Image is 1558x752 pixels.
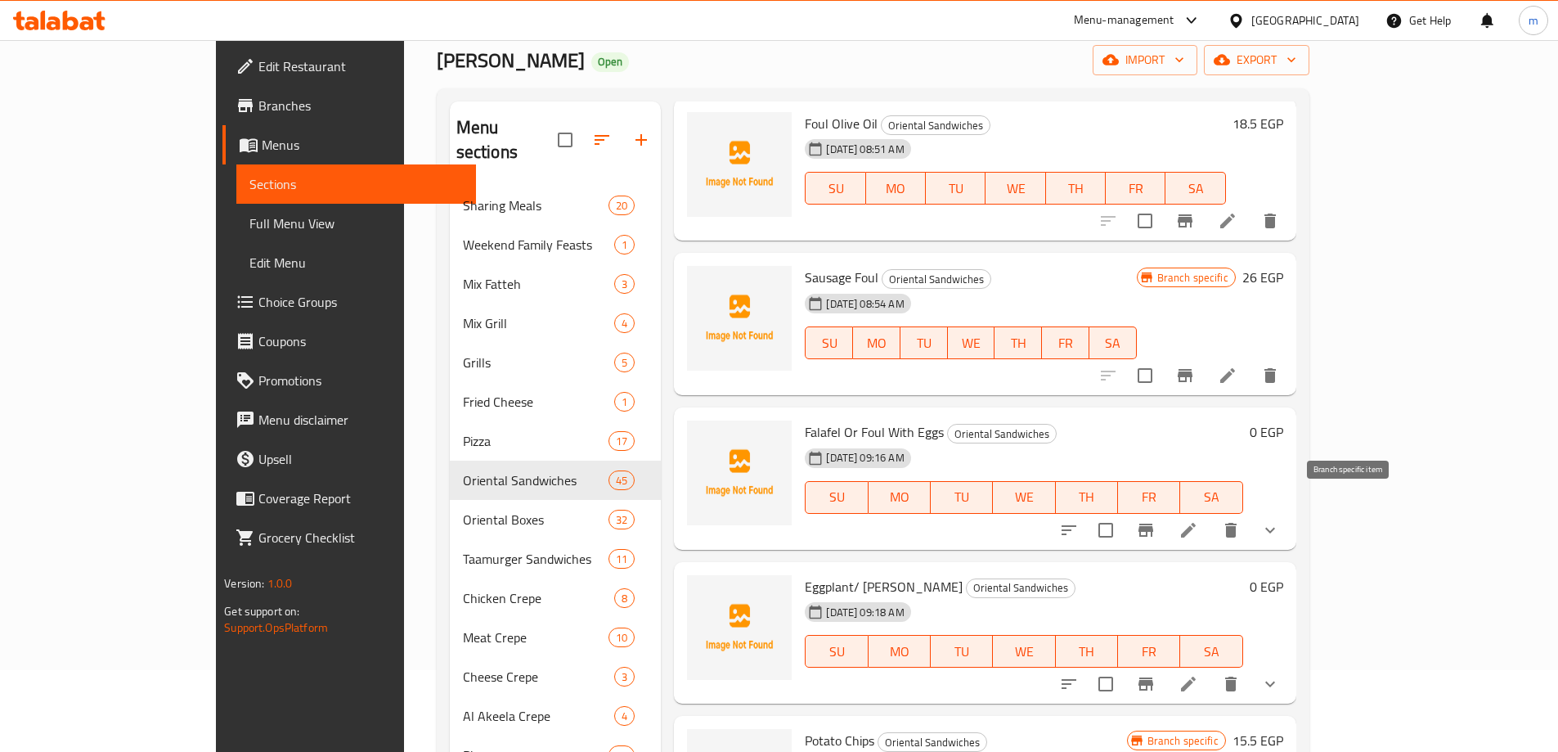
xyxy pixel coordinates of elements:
[1260,520,1280,540] svg: Show Choices
[812,485,861,509] span: SU
[926,172,986,205] button: TU
[450,304,662,343] div: Mix Grill4
[614,588,635,608] div: items
[609,512,634,528] span: 32
[869,481,931,514] button: MO
[993,635,1055,668] button: WE
[614,706,635,726] div: items
[812,177,859,200] span: SU
[258,528,463,547] span: Grocery Checklist
[463,628,608,647] span: Meat Crepe
[224,617,328,638] a: Support.OpsPlatform
[1250,356,1290,395] button: delete
[1118,635,1180,668] button: FR
[463,274,615,294] span: Mix Fatteh
[875,640,924,664] span: MO
[1112,177,1159,200] span: FR
[1089,513,1123,547] span: Select to update
[450,539,662,579] div: Taamurger Sandwiches11
[249,174,463,194] span: Sections
[450,343,662,382] div: Grills5
[591,55,629,69] span: Open
[258,292,463,312] span: Choice Groups
[1180,635,1242,668] button: SA
[882,116,990,135] span: Oriental Sandwiches
[947,424,1057,444] div: Oriental Sandwiches
[1125,640,1174,664] span: FR
[1048,331,1083,355] span: FR
[463,706,615,726] span: Al Akeela Crepe
[1218,366,1237,385] a: Edit menu item
[986,172,1045,205] button: WE
[463,588,615,608] span: Chicken Crepe
[615,316,634,331] span: 4
[1211,664,1250,704] button: delete
[1250,201,1290,241] button: delete
[608,510,635,529] div: items
[1165,201,1205,241] button: Branch-specific-item
[948,425,1056,444] span: Oriental Sandwiches
[222,86,476,125] a: Branches
[999,485,1048,509] span: WE
[222,47,476,86] a: Edit Restaurant
[463,392,615,412] span: Fried Cheese
[258,331,463,351] span: Coupons
[1180,481,1242,514] button: SA
[437,42,585,79] span: [PERSON_NAME]
[948,326,995,359] button: WE
[1096,331,1130,355] span: SA
[609,473,634,489] span: 45
[608,628,635,647] div: items
[609,198,634,214] span: 20
[1089,667,1123,701] span: Select to update
[1001,331,1035,355] span: TH
[1126,664,1165,704] button: Branch-specific-item
[463,667,615,687] span: Cheese Crepe
[258,410,463,430] span: Menu disclaimer
[614,353,635,372] div: items
[614,313,635,333] div: items
[805,172,865,205] button: SU
[1250,664,1290,704] button: show more
[805,574,963,599] span: Eggplant/ [PERSON_NAME]
[1211,511,1250,550] button: delete
[615,709,634,724] span: 4
[222,125,476,164] a: Menus
[249,253,463,272] span: Edit Menu
[869,635,931,668] button: MO
[1250,511,1290,550] button: show more
[1128,358,1162,393] span: Select to update
[463,471,608,490] span: Oriental Sandwiches
[463,353,615,372] span: Grills
[463,510,608,529] span: Oriental Boxes
[236,243,476,282] a: Edit Menu
[954,331,989,355] span: WE
[819,605,910,620] span: [DATE] 09:18 AM
[993,481,1055,514] button: WE
[1062,485,1111,509] span: TH
[1049,511,1089,550] button: sort-choices
[1046,172,1106,205] button: TH
[687,112,792,217] img: Foul Olive Oil
[1187,485,1236,509] span: SA
[1165,172,1225,205] button: SA
[907,331,941,355] span: TU
[614,392,635,412] div: items
[937,485,986,509] span: TU
[463,235,615,254] span: Weekend Family Feasts
[258,449,463,469] span: Upsell
[463,431,608,451] span: Pizza
[450,421,662,461] div: Pizza17
[1089,326,1137,359] button: SA
[1217,50,1296,70] span: export
[222,439,476,479] a: Upsell
[615,669,634,685] span: 3
[1074,11,1174,30] div: Menu-management
[463,313,615,333] div: Mix Grill
[615,277,634,292] span: 3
